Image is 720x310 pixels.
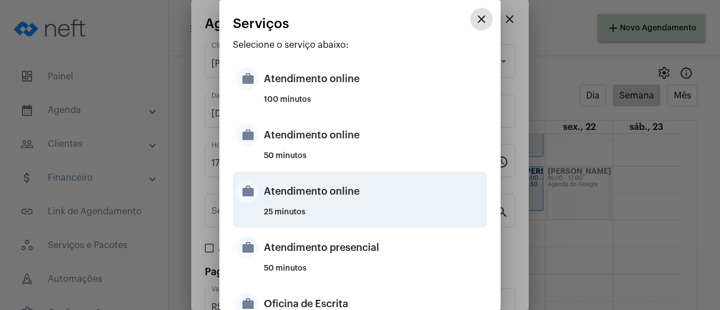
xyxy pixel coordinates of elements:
div: 25 minutos [264,208,484,225]
div: Atendimento online [264,62,484,96]
mat-icon: work [236,68,258,90]
div: 50 minutos [264,264,484,281]
p: Selecione o serviço abaixo: [233,40,487,50]
mat-icon: work [236,180,258,203]
mat-icon: work [236,236,258,259]
div: Atendimento online [264,118,484,152]
mat-icon: close [475,12,488,26]
div: Atendimento presencial [264,231,484,264]
span: Serviços [233,16,289,31]
div: 100 minutos [264,96,484,113]
div: Atendimento online [264,174,484,208]
div: 50 minutos [264,152,484,169]
mat-icon: work [236,124,258,146]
